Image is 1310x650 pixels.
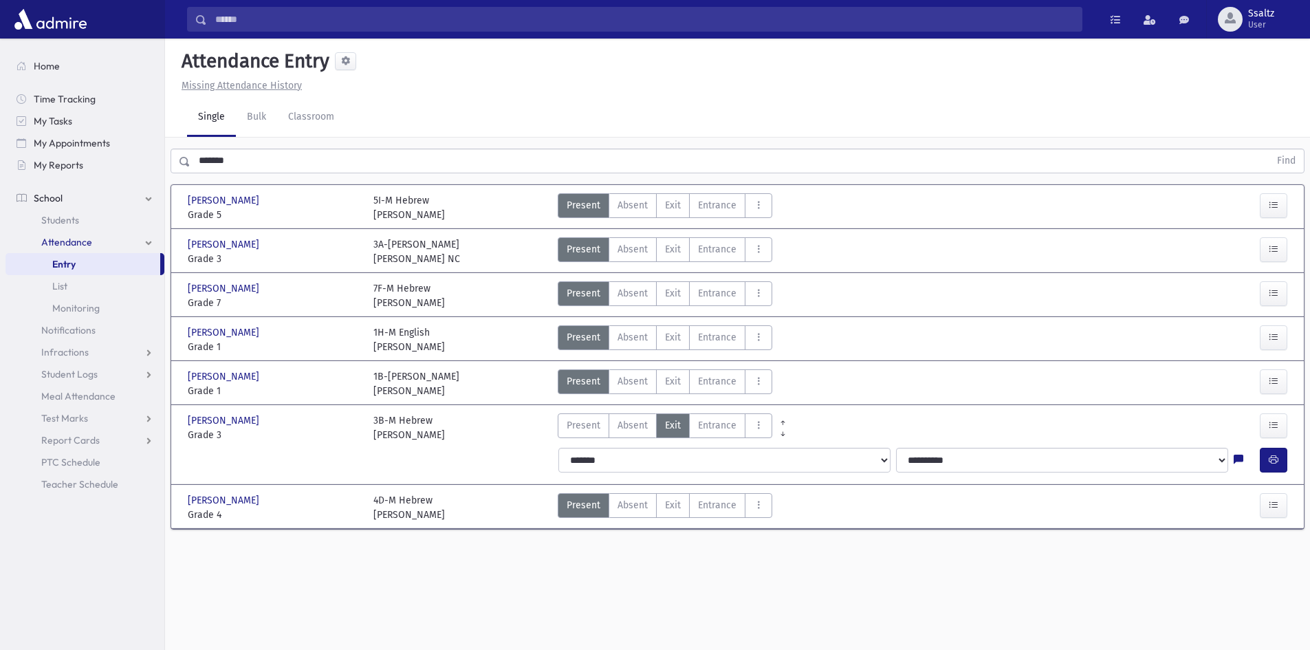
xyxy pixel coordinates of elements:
span: Present [567,242,600,257]
span: Exit [665,498,681,512]
span: Absent [618,198,648,213]
span: Test Marks [41,412,88,424]
a: Monitoring [6,297,164,319]
span: My Appointments [34,137,110,149]
input: Search [207,7,1082,32]
span: Grade 1 [188,384,360,398]
a: Test Marks [6,407,164,429]
span: Present [567,418,600,433]
span: [PERSON_NAME] [188,369,262,384]
span: Attendance [41,236,92,248]
a: List [6,275,164,297]
span: Absent [618,330,648,345]
div: AttTypes [558,325,772,354]
div: 4D-M Hebrew [PERSON_NAME] [373,493,445,522]
span: [PERSON_NAME] [188,193,262,208]
a: Infractions [6,341,164,363]
div: 5I-M Hebrew [PERSON_NAME] [373,193,445,222]
span: Exit [665,286,681,301]
a: PTC Schedule [6,451,164,473]
span: Infractions [41,346,89,358]
a: Students [6,209,164,231]
a: Time Tracking [6,88,164,110]
u: Missing Attendance History [182,80,302,91]
div: AttTypes [558,193,772,222]
span: [PERSON_NAME] [188,325,262,340]
div: AttTypes [558,237,772,266]
span: Entrance [698,286,736,301]
span: Exit [665,330,681,345]
h5: Attendance Entry [176,50,329,73]
span: Present [567,198,600,213]
span: Students [41,214,79,226]
span: [PERSON_NAME] [188,493,262,508]
a: Entry [6,253,160,275]
a: Report Cards [6,429,164,451]
span: User [1248,19,1274,30]
span: Grade 5 [188,208,360,222]
div: 3A-[PERSON_NAME] [PERSON_NAME] NC [373,237,460,266]
a: Classroom [277,98,345,137]
span: Present [567,330,600,345]
a: Attendance [6,231,164,253]
a: My Appointments [6,132,164,154]
span: Grade 1 [188,340,360,354]
a: Teacher Schedule [6,473,164,495]
div: AttTypes [558,369,772,398]
span: Notifications [41,324,96,336]
a: Bulk [236,98,277,137]
span: Grade 3 [188,428,360,442]
div: 1B-[PERSON_NAME] [PERSON_NAME] [373,369,459,398]
span: List [52,280,67,292]
a: Home [6,55,164,77]
span: Exit [665,374,681,389]
span: Grade 7 [188,296,360,310]
span: Entrance [698,418,736,433]
span: Exit [665,242,681,257]
a: Notifications [6,319,164,341]
span: Grade 4 [188,508,360,522]
span: Monitoring [52,302,100,314]
span: Present [567,286,600,301]
img: AdmirePro [11,6,90,33]
div: 1H-M English [PERSON_NAME] [373,325,445,354]
span: [PERSON_NAME] [188,281,262,296]
span: Absent [618,418,648,433]
span: Ssaltz [1248,8,1274,19]
span: Absent [618,498,648,512]
span: Teacher Schedule [41,478,118,490]
div: AttTypes [558,493,772,522]
span: Exit [665,418,681,433]
span: Absent [618,374,648,389]
span: Home [34,60,60,72]
span: Exit [665,198,681,213]
div: 3B-M Hebrew [PERSON_NAME] [373,413,445,442]
span: Present [567,374,600,389]
a: My Tasks [6,110,164,132]
a: My Reports [6,154,164,176]
span: PTC Schedule [41,456,100,468]
span: [PERSON_NAME] [188,413,262,428]
span: My Tasks [34,115,72,127]
span: My Reports [34,159,83,171]
div: AttTypes [558,413,772,442]
a: Student Logs [6,363,164,385]
span: Student Logs [41,368,98,380]
span: Entrance [698,242,736,257]
span: School [34,192,63,204]
span: Absent [618,242,648,257]
span: Absent [618,286,648,301]
div: AttTypes [558,281,772,310]
a: School [6,187,164,209]
button: Find [1269,149,1304,173]
span: [PERSON_NAME] [188,237,262,252]
a: Meal Attendance [6,385,164,407]
span: Present [567,498,600,512]
div: 7F-M Hebrew [PERSON_NAME] [373,281,445,310]
span: Meal Attendance [41,390,116,402]
span: Entrance [698,330,736,345]
a: Single [187,98,236,137]
span: Grade 3 [188,252,360,266]
span: Time Tracking [34,93,96,105]
span: Entry [52,258,76,270]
